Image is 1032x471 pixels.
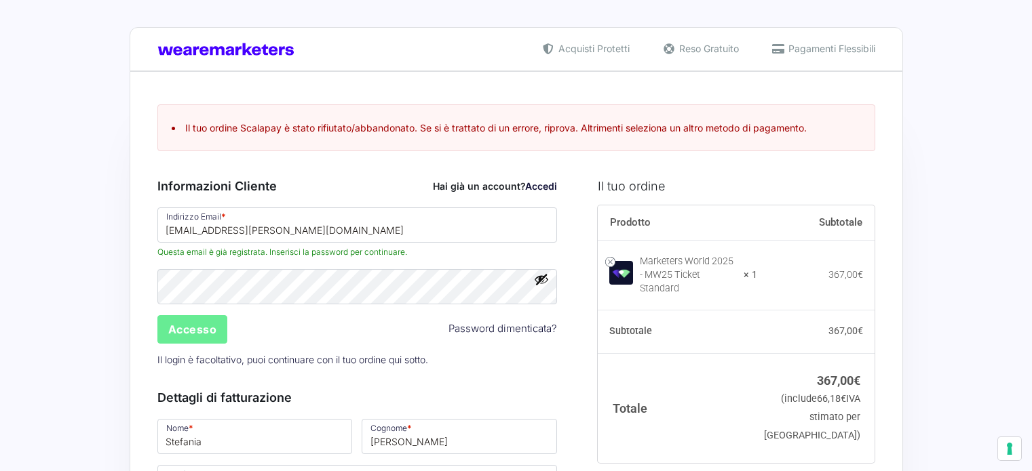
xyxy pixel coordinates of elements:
[828,269,863,280] bdi: 367,00
[157,246,558,258] span: Questa email è già registrata. Inserisci la password per continuare.
[157,177,558,195] h3: Informazioni Cliente
[555,41,630,56] span: Acquisti Protetti
[817,393,846,405] span: 66,18
[598,310,757,354] th: Subtotale
[598,353,757,462] th: Totale
[854,373,860,388] span: €
[153,346,562,373] p: Il login è facoltativo, puoi continuare con il tuo ordine qui sotto.
[858,325,863,336] span: €
[172,121,861,135] li: Il tuo ordine Scalapay è stato rifiutato/abbandonato. Se si è trattato di un errore, riprova. Alt...
[362,419,557,454] input: Cognome *
[598,205,757,241] th: Prodotto
[841,393,846,405] span: €
[157,207,558,243] input: Indirizzo Email *
[534,272,549,287] button: Mostra password
[785,41,875,56] span: Pagamenti Flessibili
[157,388,558,407] h3: Dettagli di fatturazione
[598,177,875,195] h3: Il tuo ordine
[433,179,557,193] div: Hai già un account?
[998,437,1021,460] button: Le tue preferenze relative al consenso per le tecnologie di tracciamento
[817,373,860,388] bdi: 367,00
[858,269,863,280] span: €
[525,180,557,192] a: Accedi
[676,41,739,56] span: Reso Gratuito
[828,325,863,336] bdi: 367,00
[640,255,735,295] div: Marketers World 2025 - MW25 Ticket Standard
[764,393,860,441] small: (include IVA stimato per [GEOGRAPHIC_DATA])
[157,419,353,454] input: Nome *
[609,261,633,285] img: Marketers World 2025 - MW25 Ticket Standard
[744,268,757,282] strong: × 1
[157,315,228,344] input: Accesso
[448,321,557,337] a: Password dimenticata?
[757,205,875,241] th: Subtotale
